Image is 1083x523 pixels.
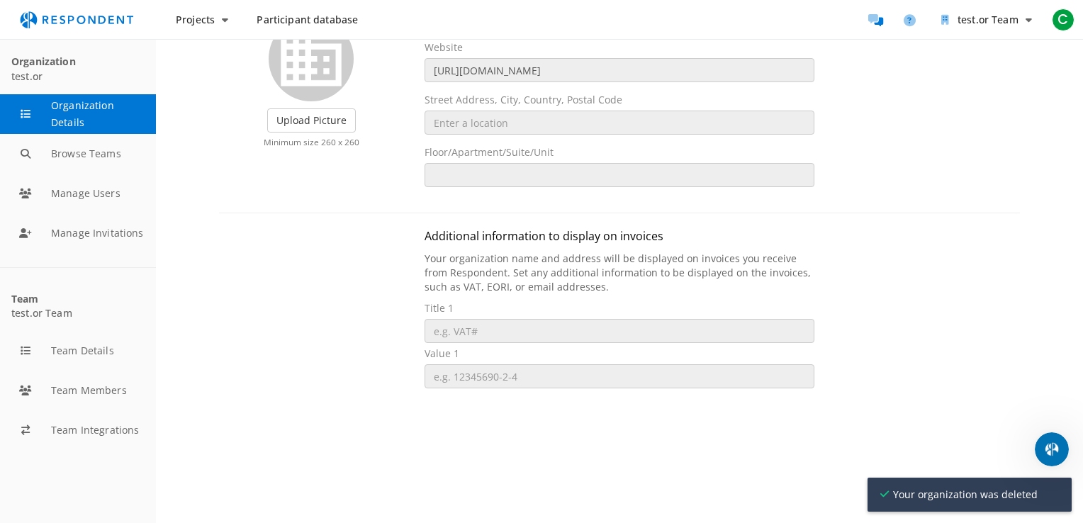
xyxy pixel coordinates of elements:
[29,241,115,256] span: Search for help
[862,6,890,34] a: Message participants
[152,23,180,51] img: Profile image for Justin
[896,6,924,34] a: Help and support
[11,56,145,68] div: Organization
[425,40,463,55] label: Website
[11,6,142,33] img: respondent-logo.png
[425,319,814,343] input: e.g. VAT#
[225,386,247,395] span: Help
[425,145,554,159] label: Floor/Apartment/Suite/Unit
[11,293,145,320] div: test.or Team
[21,309,263,335] div: Why do I have to Verify My Work Email?
[21,268,263,309] div: How Does the Respondent research platform work? How can I earn money?
[425,111,814,135] input: Enter a location
[179,23,207,51] img: Profile image for Jason
[257,13,358,26] span: Participant database
[1035,432,1069,466] iframe: Intercom live chat
[425,93,622,107] label: Street Address, City, Country, Postal Code
[94,350,189,407] button: Messages
[269,16,354,101] img: organization_avatar_256.png
[28,125,255,149] p: How can we help?
[28,29,123,47] img: logo
[28,101,255,125] p: Hi there 👋
[31,386,63,395] span: Home
[29,179,237,193] div: Ask a question
[189,350,284,407] button: Help
[29,193,237,208] div: AI Agent and team can help
[29,315,237,330] div: Why do I have to Verify My Work Email?
[889,488,1059,502] span: Your organization was deleted
[425,364,814,388] input: e.g. 12345690-2-4
[226,136,396,148] p: Minimum size 260 x 260
[425,252,814,294] p: Your organization name and address will be displayed on invoices you receive from Respondent. Set...
[29,274,237,303] div: How Does the Respondent research platform work? How can I earn money?
[118,386,167,395] span: Messages
[206,23,234,51] div: Profile image for Melissa
[425,227,814,244] p: Additional information to display on invoices
[14,167,269,220] div: Ask a questionAI Agent and team can help
[245,7,369,33] a: Participant database
[958,13,1019,26] span: test.or Team
[930,7,1043,33] button: test.or Team
[425,58,814,82] input: http://www.respondent.io
[11,293,145,305] div: Team
[1052,9,1074,31] span: C
[244,23,269,48] div: Close
[267,108,356,133] label: Upload Picture
[425,301,454,315] label: Title 1
[425,347,459,361] label: Value 1
[164,7,240,33] button: Projects
[21,234,263,262] button: Search for help
[21,335,263,376] div: What is the Status of My Incentive Payment?
[11,56,145,83] div: test.or
[29,341,237,371] div: What is the Status of My Incentive Payment?
[176,13,215,26] span: Projects
[1049,7,1077,33] button: C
